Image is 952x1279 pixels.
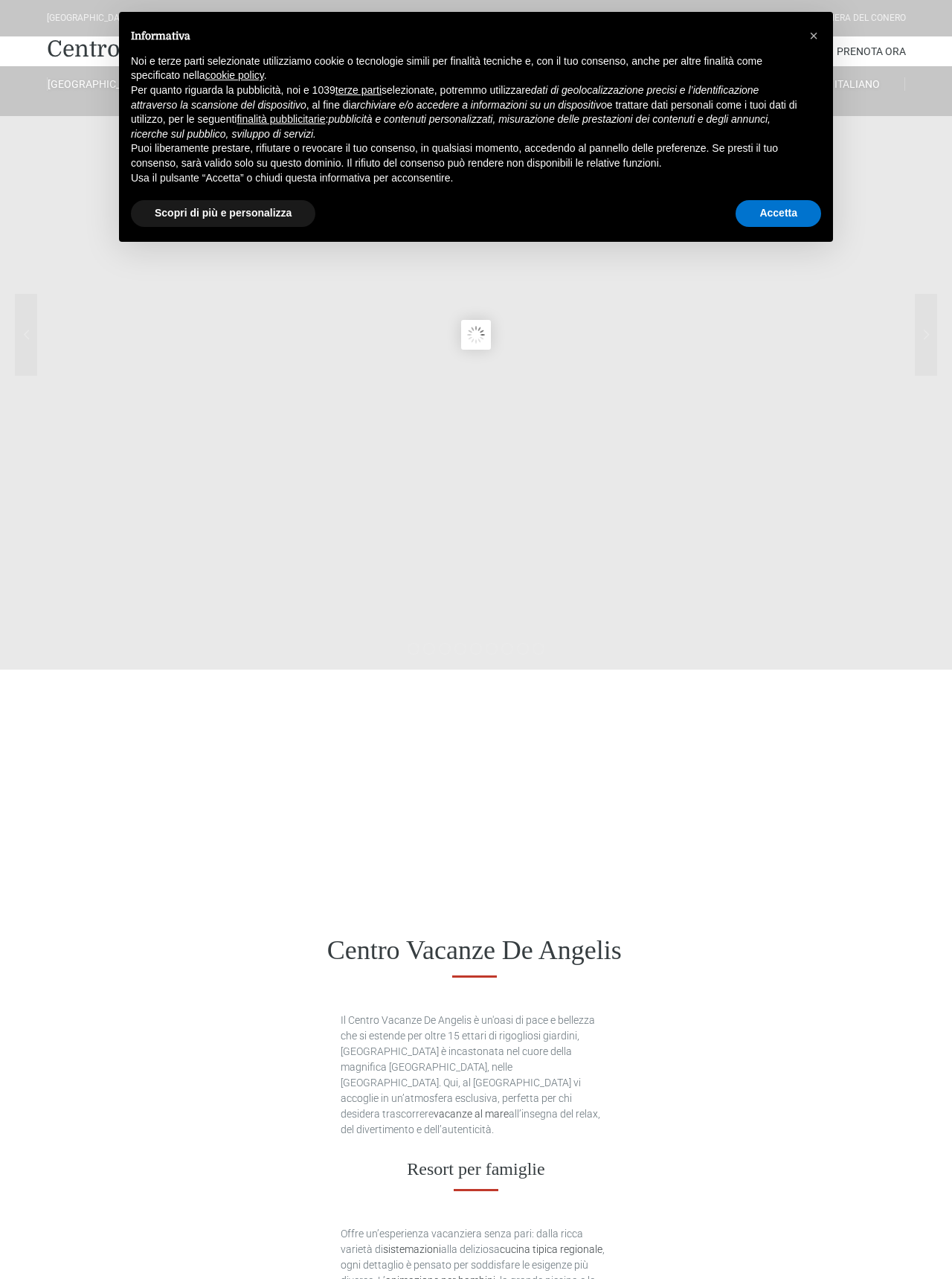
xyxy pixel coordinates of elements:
[802,24,826,48] button: Chiudi questa informativa
[131,30,797,42] h2: Informativa
[434,1108,509,1120] a: vacanze al mare
[819,11,906,25] div: Riviera Del Conero
[383,1243,441,1255] a: sistemazioni
[47,34,334,64] a: Centro Vacanze De Angelis
[131,141,797,170] p: Puoi liberamente prestare, rifiutare o revocare il tuo consenso, in qualsiasi momento, accedendo ...
[47,711,903,853] iframe: WooDoo Online Reception
[47,77,142,91] a: [GEOGRAPHIC_DATA]
[837,36,906,66] a: Prenota Ora
[131,200,315,227] button: Scopri di più e personalizza
[834,78,880,90] span: Italiano
[736,200,821,227] button: Accetta
[131,171,797,186] p: Usa il pulsante “Accetta” o chiudi questa informativa per acconsentire.
[335,83,382,98] button: terze parti
[131,54,797,83] p: Noi e terze parti selezionate utilizziamo cookie o tecnologie simili per finalità tecniche e, con...
[341,1158,612,1180] h3: Resort per famiglie
[47,11,132,25] div: [GEOGRAPHIC_DATA]
[810,77,905,91] a: Italiano
[341,1013,612,1138] p: Il Centro Vacanze De Angelis è un'oasi di pace e bellezza che si estende per oltre 15 ettari di r...
[131,84,759,111] em: dati di geolocalizzazione precisi e l’identificazione attraverso la scansione del dispositivo
[500,1243,602,1255] a: cucina tipica regionale
[131,113,771,140] em: pubblicità e contenuti personalizzati, misurazione delle prestazioni dei contenuti e degli annunc...
[131,83,797,141] p: Per quanto riguarda la pubblicità, noi e 1039 selezionate, potremmo utilizzare , al fine di e tra...
[351,99,607,111] em: archiviare e/o accedere a informazioni su un dispositivo
[809,28,818,44] span: ×
[47,935,903,967] h1: Centro Vacanze De Angelis
[237,112,325,127] button: finalità pubblicitarie
[205,69,264,81] a: cookie policy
